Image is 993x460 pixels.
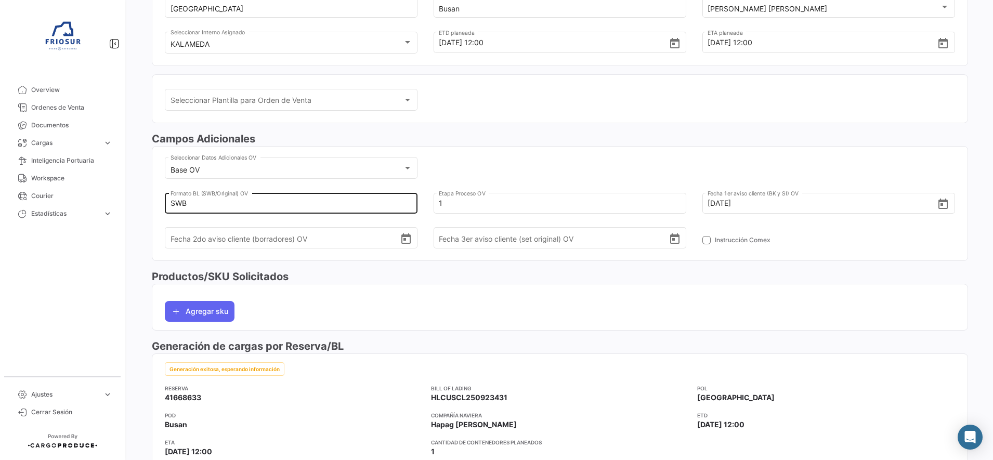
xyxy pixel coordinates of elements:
[31,174,112,183] span: Workspace
[31,85,112,95] span: Overview
[8,81,116,99] a: Overview
[31,191,112,201] span: Courier
[165,438,423,446] app-card-info-title: ETA
[31,390,99,399] span: Ajustes
[152,132,968,146] h3: Campos Adicionales
[165,419,187,430] span: Busan
[8,187,116,205] a: Courier
[697,384,955,392] app-card-info-title: POL
[708,4,827,13] mat-select-trigger: [PERSON_NAME] [PERSON_NAME]
[31,121,112,130] span: Documentos
[431,411,689,419] app-card-info-title: Compañía naviera
[708,185,937,221] input: Seleccionar una fecha
[439,5,681,14] input: Escriba para buscar...
[697,419,744,430] span: [DATE] 12:00
[937,198,949,209] button: Open calendar
[431,446,435,457] span: 1
[8,152,116,169] a: Inteligencia Portuaria
[165,384,423,392] app-card-info-title: Reserva
[171,98,403,107] span: Seleccionar Plantilla para Orden de Venta
[431,392,507,403] span: HLCUSCL250923431
[697,392,775,403] span: [GEOGRAPHIC_DATA]
[165,446,212,457] span: [DATE] 12:00
[165,301,234,322] button: Agregar sku
[152,269,968,284] h3: Productos/SKU Solicitados
[400,232,412,244] button: Open calendar
[36,12,88,64] img: 6ea6c92c-e42a-4aa8-800a-31a9cab4b7b0.jpg
[8,99,116,116] a: Ordenes de Venta
[103,209,112,218] span: expand_more
[431,384,689,392] app-card-info-title: Bill of Lading
[439,24,668,61] input: Seleccionar una fecha
[708,24,937,61] input: Seleccionar una fecha
[171,5,412,14] input: Escriba para buscar...
[152,339,968,353] h3: Generación de cargas por Reserva/BL
[165,411,423,419] app-card-info-title: POD
[431,438,689,446] app-card-info-title: Cantidad de contenedores planeados
[8,169,116,187] a: Workspace
[165,392,201,403] span: 41668633
[171,40,210,48] mat-select-trigger: KALAMEDA
[31,103,112,112] span: Ordenes de Venta
[171,165,200,174] mat-select-trigger: Base OV
[31,408,112,417] span: Cerrar Sesión
[937,37,949,48] button: Open calendar
[103,138,112,148] span: expand_more
[31,138,99,148] span: Cargas
[103,390,112,399] span: expand_more
[31,209,99,218] span: Estadísticas
[669,232,681,244] button: Open calendar
[715,235,770,245] span: Instrucción Comex
[169,365,280,373] span: Generación exitosa, esperando información
[8,116,116,134] a: Documentos
[669,37,681,48] button: Open calendar
[697,411,955,419] app-card-info-title: ETD
[31,156,112,165] span: Inteligencia Portuaria
[958,425,983,450] div: Abrir Intercom Messenger
[431,419,517,430] span: Hapag [PERSON_NAME]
